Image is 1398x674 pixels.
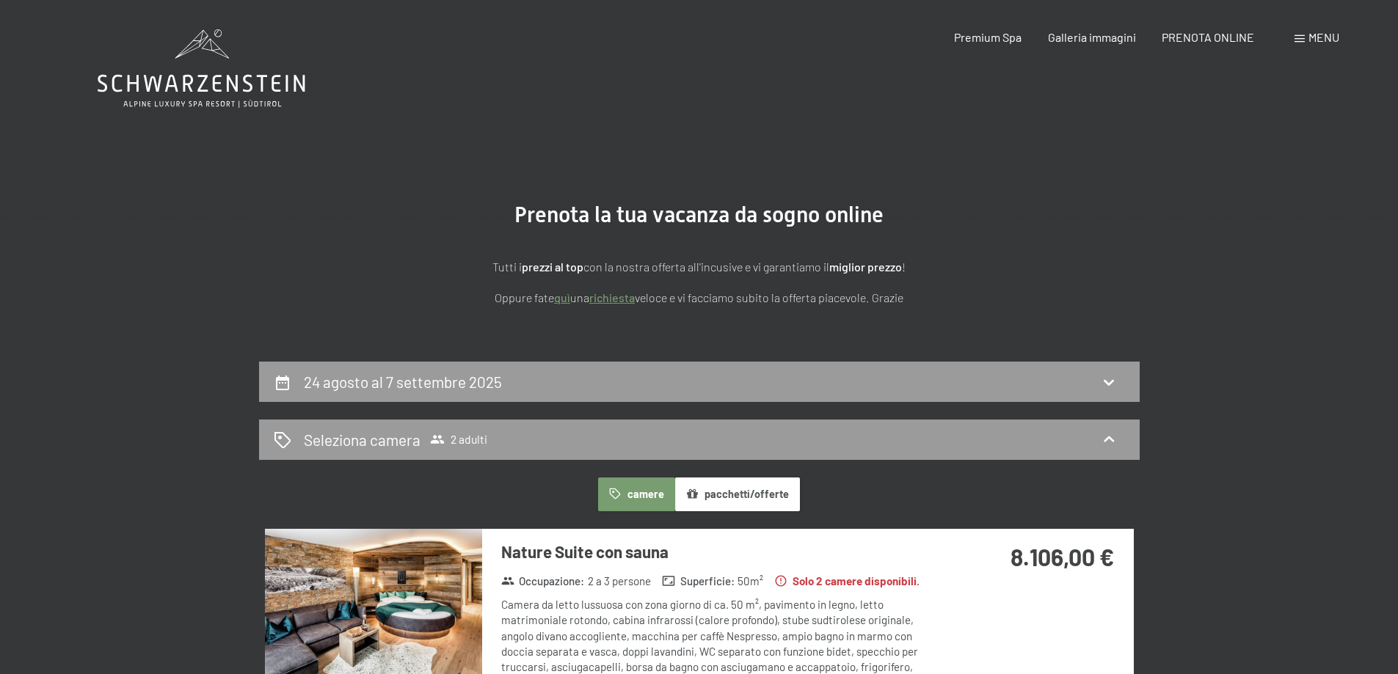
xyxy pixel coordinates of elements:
a: quì [554,290,570,304]
span: 2 adulti [430,432,487,447]
h2: 24 agosto al 7 settembre 2025 [304,373,502,391]
h3: Nature Suite con sauna [501,541,938,563]
strong: prezzi al top [522,260,583,274]
strong: 8.106,00 € [1011,543,1114,571]
span: 50 m² [738,574,763,589]
span: Prenota la tua vacanza da sogno online [514,202,884,227]
a: Galleria immagini [1048,30,1136,44]
a: PRENOTA ONLINE [1162,30,1254,44]
a: richiesta [589,290,635,304]
span: 2 a 3 persone [588,574,651,589]
strong: Occupazione : [501,574,585,589]
p: Tutti i con la nostra offerta all'incusive e vi garantiamo il ! [332,257,1066,276]
strong: miglior prezzo [829,260,902,274]
strong: Solo 2 camere disponibili. [774,574,920,589]
p: Oppure fate una veloce e vi facciamo subito la offerta piacevole. Grazie [332,288,1066,307]
button: pacchetti/offerte [675,477,800,511]
strong: Superficie : [662,574,735,589]
a: Premium Spa [954,30,1022,44]
h2: Seleziona camera [304,429,421,450]
button: camere [598,477,674,511]
span: Menu [1308,30,1339,44]
span: Consenso marketing* [558,373,669,387]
